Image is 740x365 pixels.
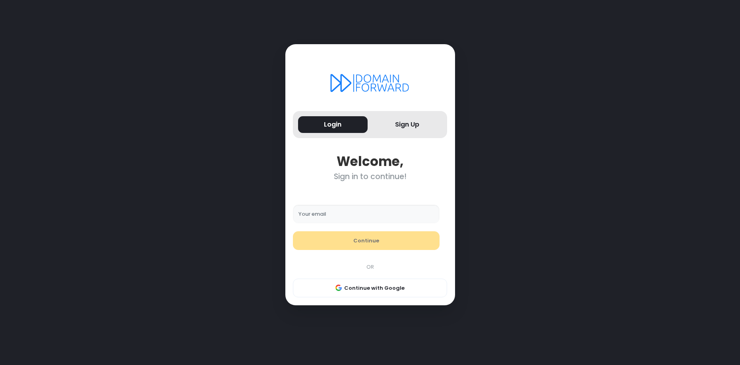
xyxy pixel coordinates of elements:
div: OR [289,263,451,271]
button: Login [298,116,368,133]
button: Sign Up [373,116,442,133]
button: Continue with Google [293,279,447,298]
div: Welcome, [293,154,447,169]
div: Sign in to continue! [293,172,447,181]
